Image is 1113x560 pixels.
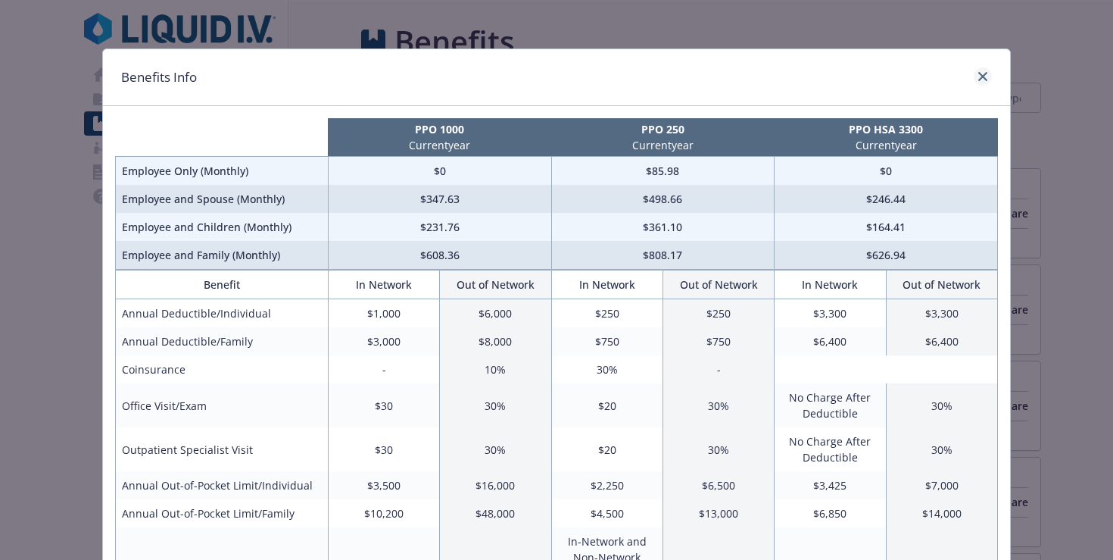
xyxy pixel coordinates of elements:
td: No Charge After Deductible [775,427,886,471]
td: Outpatient Specialist Visit [116,427,329,471]
td: $626.94 [775,241,998,270]
td: $3,300 [886,299,997,328]
td: $10,200 [328,499,439,527]
td: $750 [662,327,774,355]
td: $750 [551,327,662,355]
p: Current year [331,137,548,153]
td: $6,500 [662,471,774,499]
td: $2,250 [551,471,662,499]
th: In Network [551,271,662,299]
td: $6,400 [775,327,886,355]
td: Coinsurance [116,355,329,383]
td: $3,000 [328,327,439,355]
td: Annual Deductible/Family [116,327,329,355]
td: 30% [440,427,551,471]
td: 30% [662,383,774,427]
td: $6,400 [886,327,997,355]
p: Current year [778,137,995,153]
th: Out of Network [886,271,997,299]
h1: Benefits Info [121,67,197,87]
th: Out of Network [440,271,551,299]
td: $808.17 [551,241,775,270]
td: Annual Out-of-Pocket Limit/Family [116,499,329,527]
td: Employee and Spouse (Monthly) [116,185,329,213]
td: $20 [551,427,662,471]
a: close [974,67,992,86]
td: $7,000 [886,471,997,499]
td: $0 [775,157,998,186]
p: PPO 250 [554,121,772,137]
td: $6,850 [775,499,886,527]
td: $3,300 [775,299,886,328]
td: Office Visit/Exam [116,383,329,427]
td: $250 [662,299,774,328]
td: No Charge After Deductible [775,383,886,427]
td: 30% [662,427,774,471]
td: $16,000 [440,471,551,499]
td: $246.44 [775,185,998,213]
td: Annual Out-of-Pocket Limit/Individual [116,471,329,499]
th: intentionally left blank [116,118,329,157]
th: In Network [328,271,439,299]
td: Annual Deductible/Individual [116,299,329,328]
td: $608.36 [328,241,551,270]
td: 10% [440,355,551,383]
td: $3,500 [328,471,439,499]
td: $8,000 [440,327,551,355]
td: $20 [551,383,662,427]
td: - [662,355,774,383]
td: 30% [886,427,997,471]
td: $498.66 [551,185,775,213]
td: Employee and Family (Monthly) [116,241,329,270]
td: $250 [551,299,662,328]
td: $30 [328,383,439,427]
td: $361.10 [551,213,775,241]
td: $85.98 [551,157,775,186]
p: Current year [554,137,772,153]
p: PPO HSA 3300 [778,121,995,137]
td: $13,000 [662,499,774,527]
td: $3,425 [775,471,886,499]
td: 30% [886,383,997,427]
th: In Network [775,271,886,299]
td: Employee and Children (Monthly) [116,213,329,241]
td: $164.41 [775,213,998,241]
td: 30% [440,383,551,427]
td: $14,000 [886,499,997,527]
th: Out of Network [662,271,774,299]
td: $0 [328,157,551,186]
th: Benefit [116,271,329,299]
td: 30% [551,355,662,383]
td: $347.63 [328,185,551,213]
td: $6,000 [440,299,551,328]
td: $4,500 [551,499,662,527]
td: $231.76 [328,213,551,241]
td: $48,000 [440,499,551,527]
td: $30 [328,427,439,471]
td: $1,000 [328,299,439,328]
td: - [328,355,439,383]
td: Employee Only (Monthly) [116,157,329,186]
p: PPO 1000 [331,121,548,137]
